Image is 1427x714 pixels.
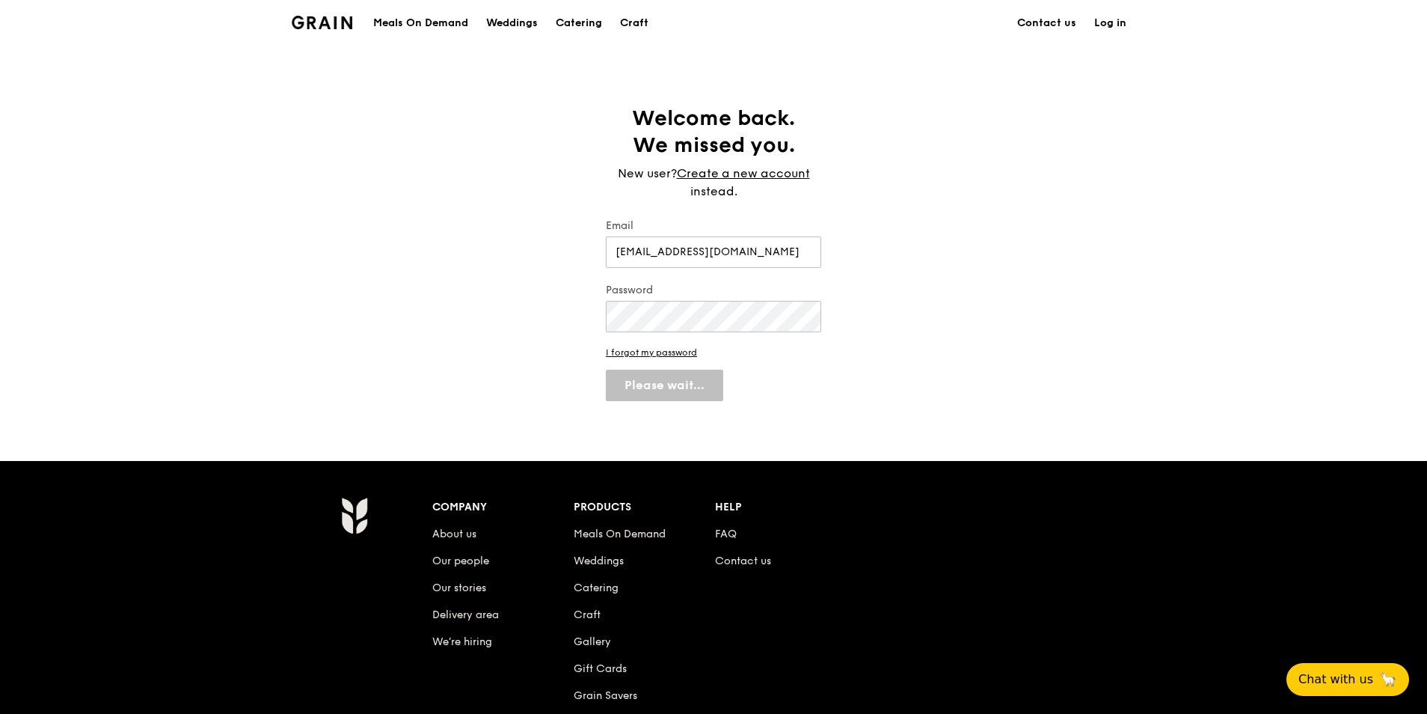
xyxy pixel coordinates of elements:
[574,582,619,594] a: Catering
[556,1,602,46] div: Catering
[620,1,648,46] div: Craft
[574,608,601,621] a: Craft
[432,608,499,621] a: Delivery area
[432,582,486,594] a: Our stories
[690,184,737,198] span: instead.
[606,219,821,234] label: Email
[574,662,627,675] a: Gift Cards
[574,497,715,518] div: Products
[618,166,677,180] span: New user?
[574,689,637,702] a: Grain Savers
[606,283,821,298] label: Password
[611,1,657,46] a: Craft
[432,555,489,567] a: Our people
[432,635,492,648] a: We’re hiring
[1286,663,1409,696] button: Chat with us🦙
[432,497,574,518] div: Company
[606,105,821,159] h1: Welcome back. We missed you.
[486,1,538,46] div: Weddings
[1008,1,1085,46] a: Contact us
[606,370,723,401] button: Please wait...
[1085,1,1135,46] a: Log in
[1298,671,1373,689] span: Chat with us
[606,347,821,358] a: I forgot my password
[715,497,856,518] div: Help
[477,1,547,46] a: Weddings
[574,555,624,567] a: Weddings
[292,16,352,29] img: Grain
[373,1,468,46] div: Meals On Demand
[547,1,611,46] a: Catering
[432,528,476,540] a: About us
[715,528,737,540] a: FAQ
[574,635,611,648] a: Gallery
[677,165,810,183] a: Create a new account
[715,555,771,567] a: Contact us
[574,528,666,540] a: Meals On Demand
[1379,671,1397,689] span: 🦙
[341,497,367,534] img: Grain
